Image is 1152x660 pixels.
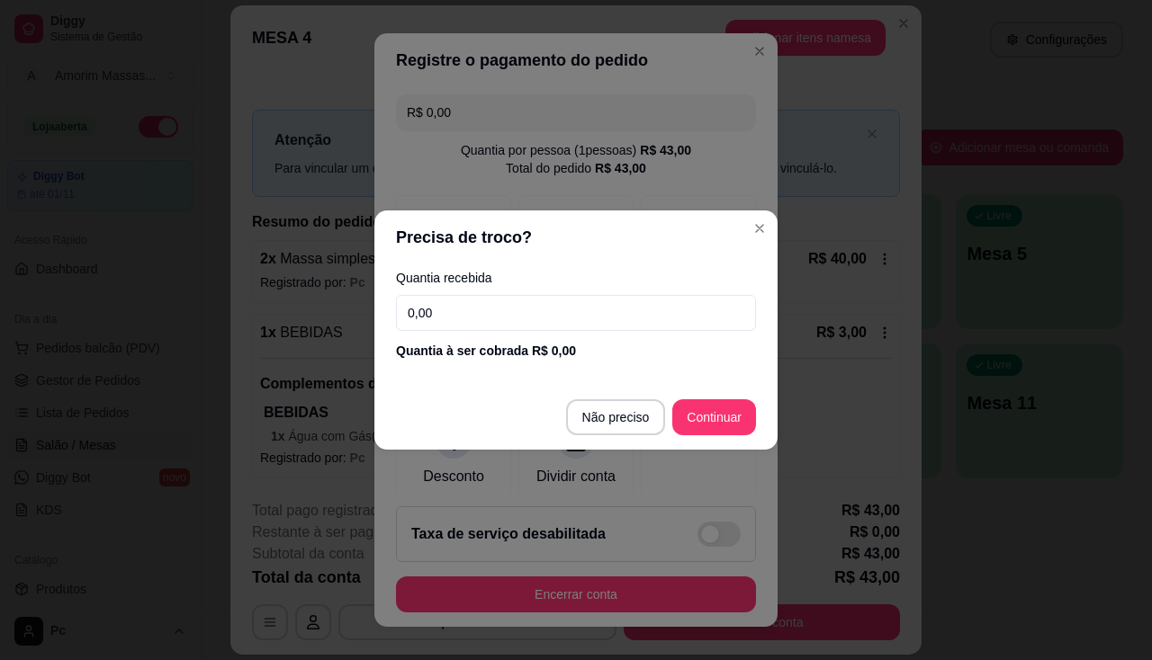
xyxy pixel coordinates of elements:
[672,399,756,435] button: Continuar
[745,214,774,243] button: Close
[566,399,666,435] button: Não preciso
[396,272,756,284] label: Quantia recebida
[374,210,778,264] header: Precisa de troco?
[396,342,756,360] div: Quantia à ser cobrada R$ 0,00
